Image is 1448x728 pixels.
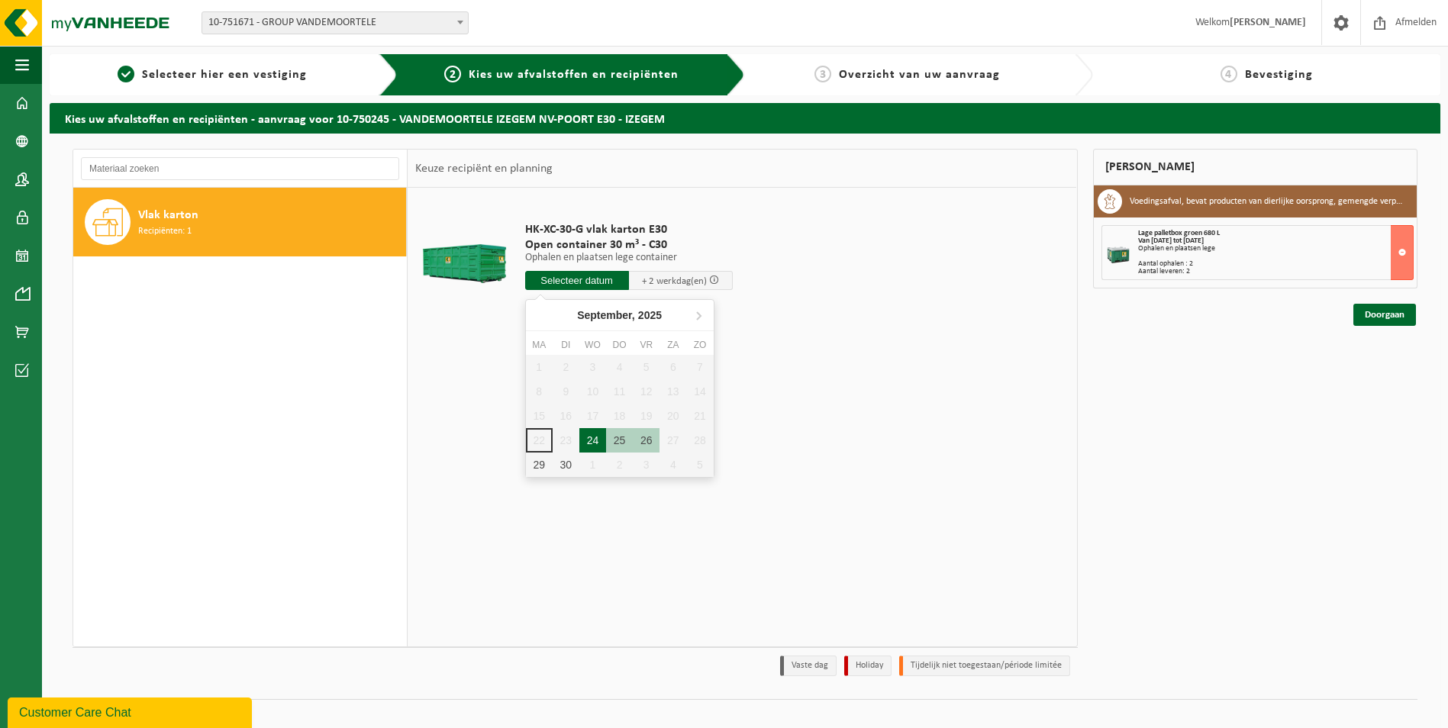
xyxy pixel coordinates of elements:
div: zo [686,337,713,353]
span: Vlak karton [138,206,198,224]
span: 10-751671 - GROUP VANDEMOORTELE [202,11,469,34]
div: 24 [579,428,606,453]
input: Selecteer datum [525,271,629,290]
span: 1 [118,66,134,82]
i: 2025 [638,310,662,321]
div: 26 [633,428,660,453]
div: vr [633,337,660,353]
div: Aantal ophalen : 2 [1138,260,1414,268]
span: Recipiënten: 1 [138,224,192,239]
span: Open container 30 m³ - C30 [525,237,733,253]
div: Aantal leveren: 2 [1138,268,1414,275]
span: Overzicht van uw aanvraag [839,69,1000,81]
span: 4 [1221,66,1237,82]
strong: [PERSON_NAME] [1230,17,1306,28]
li: Vaste dag [780,656,837,676]
div: 3 [633,453,660,477]
div: 25 [606,428,633,453]
div: do [606,337,633,353]
span: 2 [444,66,461,82]
p: Ophalen en plaatsen lege container [525,253,733,263]
div: ma [526,337,553,353]
span: Kies uw afvalstoffen en recipiënten [469,69,679,81]
span: Bevestiging [1245,69,1313,81]
strong: Van [DATE] tot [DATE] [1138,237,1204,245]
li: Holiday [844,656,892,676]
span: Lage palletbox groen 680 L [1138,229,1220,237]
div: 1 [579,453,606,477]
li: Tijdelijk niet toegestaan/période limitée [899,656,1070,676]
div: wo [579,337,606,353]
span: Selecteer hier een vestiging [142,69,307,81]
div: 30 [553,453,579,477]
input: Materiaal zoeken [81,157,399,180]
span: 10-751671 - GROUP VANDEMOORTELE [202,12,468,34]
a: Doorgaan [1353,304,1416,326]
div: 29 [526,453,553,477]
div: September, [571,303,668,327]
div: za [660,337,686,353]
div: Keuze recipiënt en planning [408,150,560,188]
div: 2 [606,453,633,477]
h3: Voedingsafval, bevat producten van dierlijke oorsprong, gemengde verpakking (exclusief glas), cat... [1130,189,1406,214]
a: 1Selecteer hier een vestiging [57,66,367,84]
div: [PERSON_NAME] [1093,149,1418,185]
div: di [553,337,579,353]
iframe: chat widget [8,694,255,728]
span: + 2 werkdag(en) [642,276,707,286]
span: 3 [814,66,831,82]
span: HK-XC-30-G vlak karton E30 [525,222,733,237]
h2: Kies uw afvalstoffen en recipiënten - aanvraag voor 10-750245 - VANDEMOORTELE IZEGEM NV-POORT E30... [50,103,1440,133]
div: Ophalen en plaatsen lege [1138,245,1414,253]
button: Vlak karton Recipiënten: 1 [73,188,407,256]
